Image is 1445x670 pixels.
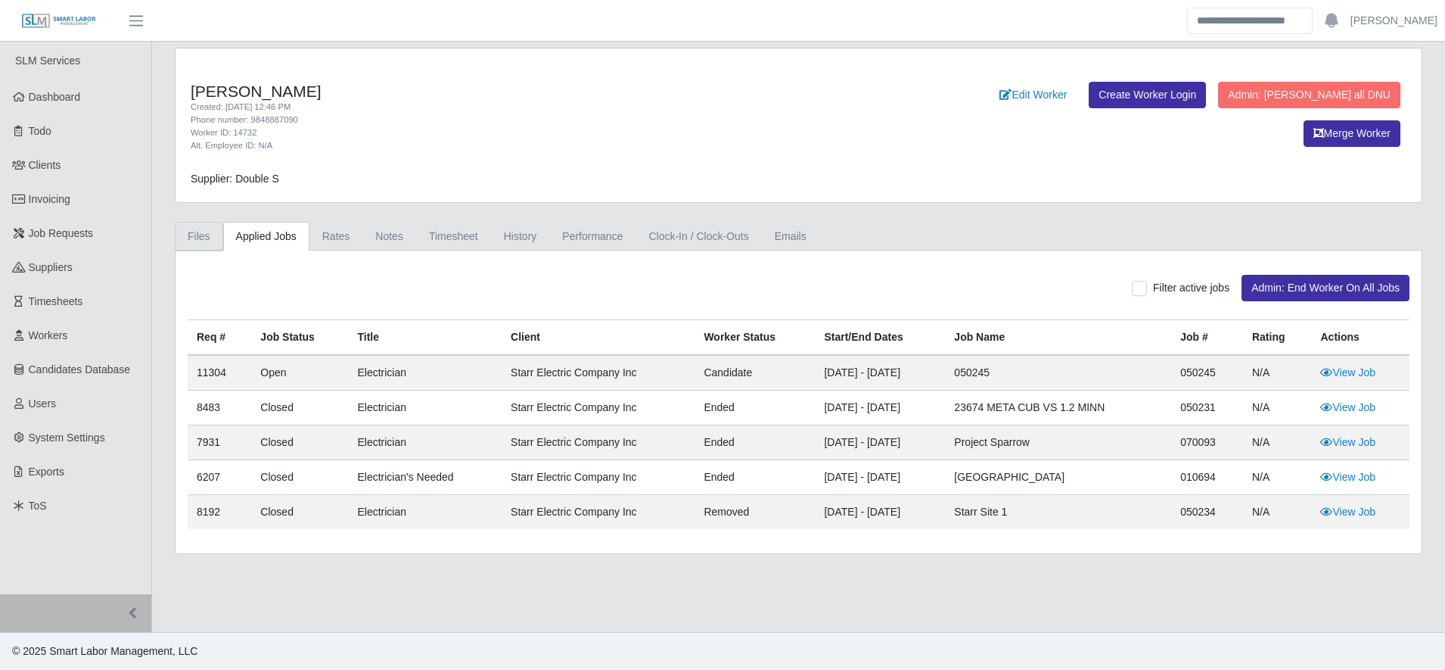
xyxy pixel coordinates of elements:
[1243,391,1312,425] td: N/A
[1320,401,1375,413] a: View Job
[29,500,47,512] span: ToS
[348,320,502,356] th: Title
[188,320,251,356] th: Req #
[945,425,1171,460] td: Project Sparrow
[502,320,695,356] th: Client
[348,495,502,530] td: Electrician
[191,101,890,114] div: Created: [DATE] 12:46 PM
[21,13,97,30] img: SLM Logo
[15,55,80,67] span: SLM Services
[348,460,502,495] td: Electrician's needed
[188,391,251,425] td: 8483
[1311,320,1409,356] th: Actions
[762,222,819,251] a: Emails
[815,425,945,460] td: [DATE] - [DATE]
[1089,82,1206,108] a: Create Worker Login
[695,425,815,460] td: ended
[695,460,815,495] td: ended
[1320,471,1375,483] a: View Job
[251,320,348,356] th: Job Status
[1320,436,1375,448] a: View Job
[188,460,251,495] td: 6207
[12,645,197,657] span: © 2025 Smart Labor Management, LLC
[191,114,890,126] div: Phone number: 9848887090
[29,159,61,171] span: Clients
[695,320,815,356] th: Worker Status
[29,363,131,376] span: Candidates Database
[188,495,251,530] td: 8192
[1320,506,1375,518] a: View Job
[348,391,502,425] td: Electrician
[1171,460,1243,495] td: 010694
[1171,495,1243,530] td: 050234
[191,173,279,185] span: Supplier: Double S
[635,222,761,251] a: Clock-In / Clock-Outs
[416,222,491,251] a: Timesheet
[945,460,1171,495] td: [GEOGRAPHIC_DATA]
[251,495,348,530] td: Closed
[1304,120,1400,147] button: Merge Worker
[815,495,945,530] td: [DATE] - [DATE]
[945,391,1171,425] td: 23674 META CUB VS 1.2 MINN
[1241,275,1409,301] button: Admin: End Worker On All Jobs
[1171,391,1243,425] td: 050231
[945,320,1171,356] th: Job Name
[695,355,815,391] td: candidate
[29,227,94,239] span: Job Requests
[1243,495,1312,530] td: N/A
[309,222,363,251] a: Rates
[502,425,695,460] td: Starr Electric Company Inc
[1153,282,1229,294] span: Filter active jobs
[502,391,695,425] td: Starr Electric Company Inc
[502,355,695,391] td: Starr Electric Company Inc
[1243,460,1312,495] td: N/A
[1243,320,1312,356] th: Rating
[29,466,64,478] span: Exports
[223,222,309,251] a: Applied Jobs
[1171,355,1243,391] td: 050245
[815,355,945,391] td: [DATE] - [DATE]
[29,193,70,205] span: Invoicing
[251,355,348,391] td: Open
[29,397,57,410] span: Users
[1187,8,1313,34] input: Search
[695,495,815,530] td: removed
[29,295,83,307] span: Timesheets
[251,460,348,495] td: Closed
[1320,366,1375,379] a: View Job
[29,125,51,137] span: Todo
[251,425,348,460] td: Closed
[191,126,890,139] div: Worker ID: 14732
[188,425,251,460] td: 7931
[348,425,502,460] td: Electrician
[945,495,1171,530] td: Starr Site 1
[945,355,1171,391] td: 050245
[29,329,68,341] span: Workers
[502,460,695,495] td: Starr Electric Company Inc
[815,320,945,356] th: Start/End Dates
[29,91,81,103] span: Dashboard
[1171,320,1243,356] th: Job #
[188,355,251,391] td: 11304
[491,222,550,251] a: History
[1218,82,1400,108] button: Admin: [PERSON_NAME] all DNU
[1243,425,1312,460] td: N/A
[1171,425,1243,460] td: 070093
[362,222,416,251] a: Notes
[815,391,945,425] td: [DATE] - [DATE]
[175,222,223,251] a: Files
[348,355,502,391] td: Electrician
[815,460,945,495] td: [DATE] - [DATE]
[549,222,635,251] a: Performance
[1350,13,1437,29] a: [PERSON_NAME]
[191,139,890,152] div: Alt. Employee ID: N/A
[1243,355,1312,391] td: N/A
[502,495,695,530] td: Starr Electric Company Inc
[29,432,105,444] span: System Settings
[29,261,73,273] span: Suppliers
[191,82,890,101] h4: [PERSON_NAME]
[990,82,1077,108] a: Edit Worker
[251,391,348,425] td: Closed
[695,391,815,425] td: ended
